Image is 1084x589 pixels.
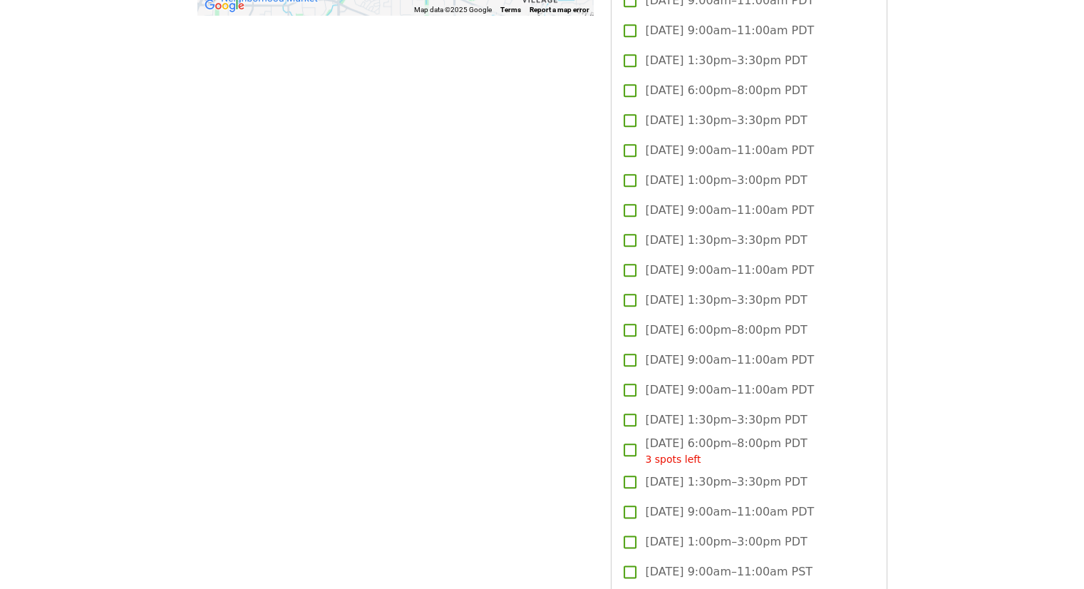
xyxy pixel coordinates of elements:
span: [DATE] 9:00am–11:00am PDT [645,503,814,521]
span: [DATE] 9:00am–11:00am PDT [645,142,814,159]
span: [DATE] 1:30pm–3:30pm PDT [645,292,807,309]
span: [DATE] 9:00am–11:00am PDT [645,22,814,39]
a: Terms [500,6,521,14]
span: [DATE] 6:00pm–8:00pm PDT [645,82,807,99]
span: [DATE] 1:30pm–3:30pm PDT [645,52,807,69]
span: [DATE] 9:00am–11:00am PDT [645,381,814,399]
span: [DATE] 6:00pm–8:00pm PDT [645,435,807,467]
span: 3 spots left [645,454,701,465]
a: Report a map error [530,6,589,14]
span: [DATE] 9:00am–11:00am PDT [645,262,814,279]
span: [DATE] 1:00pm–3:00pm PDT [645,533,807,550]
span: Map data ©2025 Google [414,6,492,14]
span: [DATE] 1:00pm–3:00pm PDT [645,172,807,189]
span: [DATE] 9:00am–11:00am PST [645,563,812,580]
span: [DATE] 1:30pm–3:30pm PDT [645,473,807,491]
span: [DATE] 1:30pm–3:30pm PDT [645,112,807,129]
span: [DATE] 1:30pm–3:30pm PDT [645,232,807,249]
span: [DATE] 1:30pm–3:30pm PDT [645,411,807,429]
span: [DATE] 6:00pm–8:00pm PDT [645,322,807,339]
span: [DATE] 9:00am–11:00am PDT [645,352,814,369]
span: [DATE] 9:00am–11:00am PDT [645,202,814,219]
